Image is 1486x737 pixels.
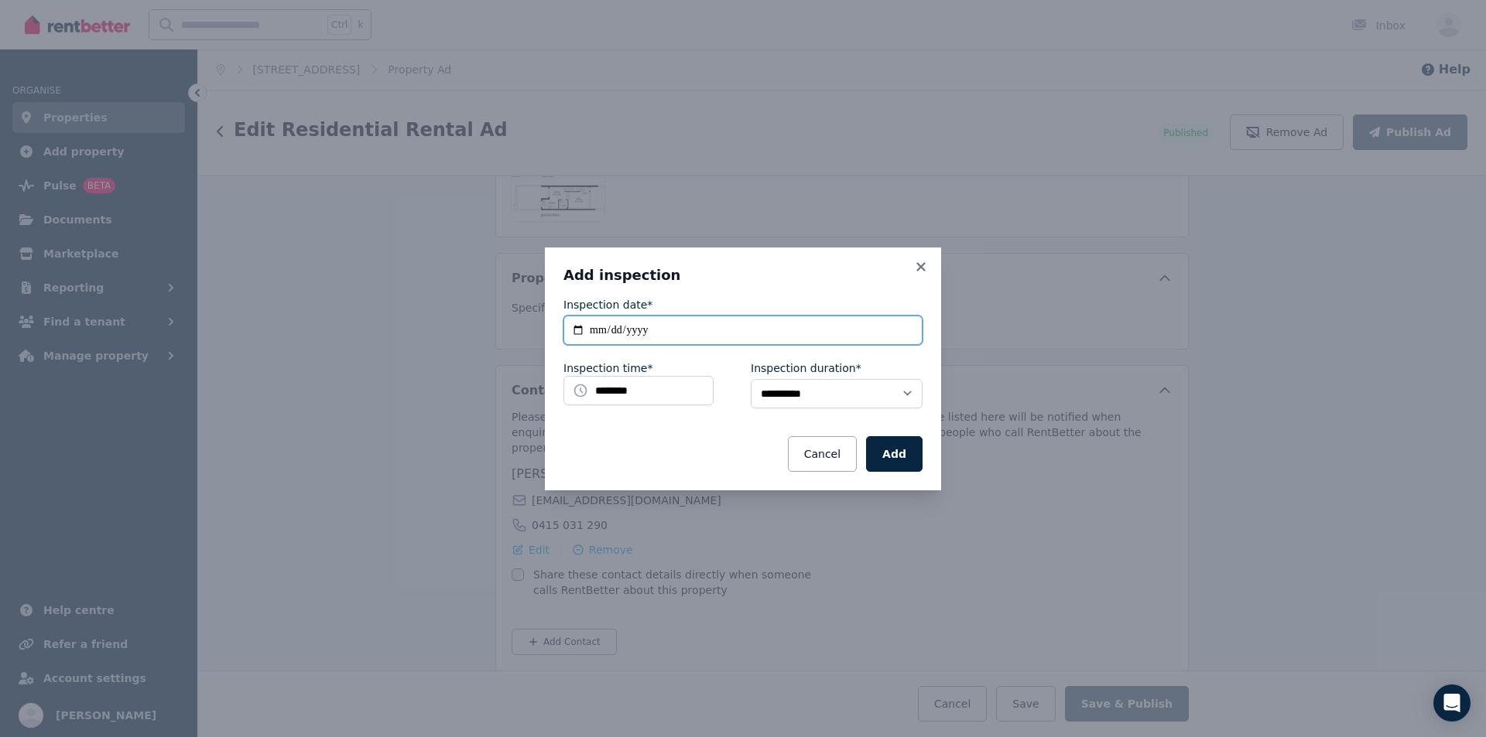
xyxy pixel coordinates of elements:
[563,360,652,376] label: Inspection time*
[751,360,861,376] label: Inspection duration*
[866,436,923,472] button: Add
[788,436,857,472] button: Cancel
[1433,684,1471,722] div: Open Intercom Messenger
[563,266,923,285] h3: Add inspection
[563,297,652,312] label: Inspection date*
